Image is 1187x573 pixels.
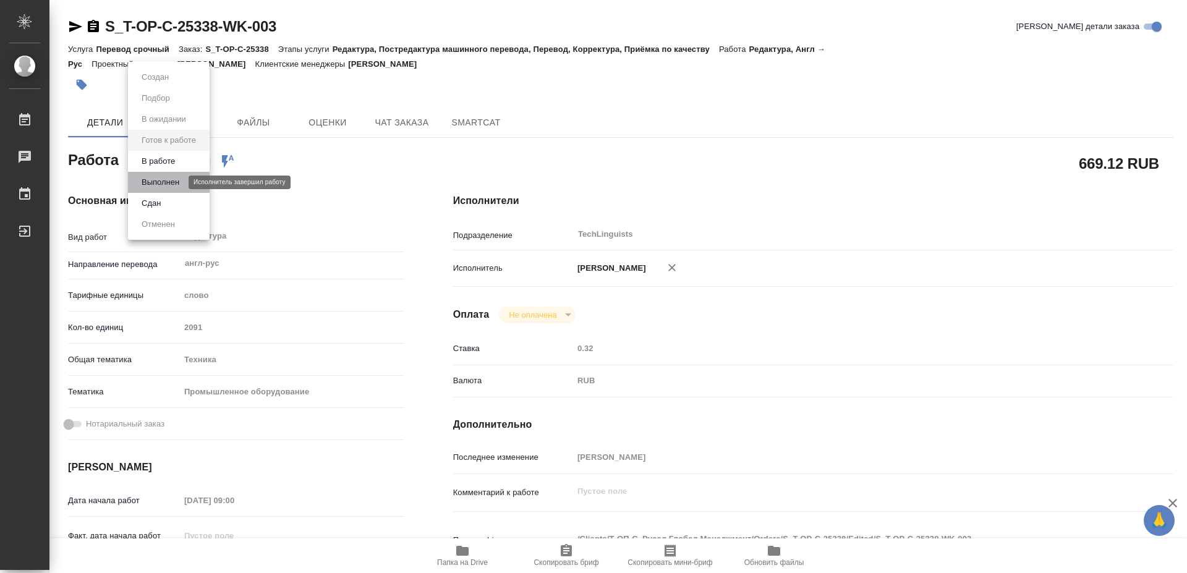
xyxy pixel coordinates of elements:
button: В работе [138,155,179,168]
button: Создан [138,70,172,84]
button: Отменен [138,218,179,231]
button: Выполнен [138,176,183,189]
button: В ожидании [138,112,190,126]
button: Сдан [138,197,164,210]
button: Готов к работе [138,134,200,147]
button: Подбор [138,91,174,105]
